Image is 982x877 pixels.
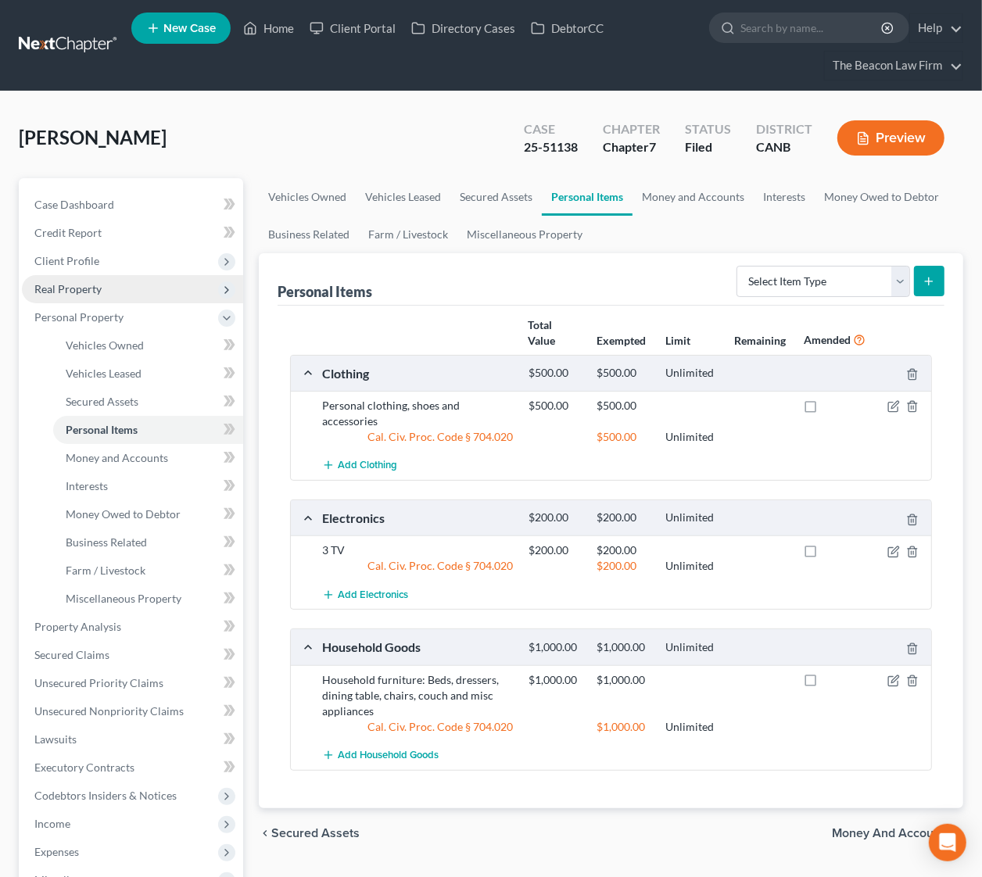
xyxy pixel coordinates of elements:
[271,827,360,839] span: Secured Assets
[590,398,658,413] div: $500.00
[34,704,184,718] span: Unsecured Nonpriority Claims
[66,338,144,352] span: Vehicles Owned
[910,14,962,42] a: Help
[278,282,372,301] div: Personal Items
[66,451,168,464] span: Money and Accounts
[314,672,521,719] div: Household furniture: Beds, dressers, dining table, chairs, couch and misc appliances
[685,138,731,156] div: Filed
[314,365,521,381] div: Clothing
[34,226,102,239] span: Credit Report
[22,641,243,669] a: Secured Claims
[590,672,658,688] div: $1,000.00
[521,366,590,381] div: $500.00
[34,310,124,324] span: Personal Property
[524,138,578,156] div: 25-51138
[34,732,77,746] span: Lawsuits
[163,23,216,34] span: New Case
[403,14,523,42] a: Directory Cases
[756,120,812,138] div: District
[832,827,963,839] button: Money and Accounts chevron_right
[34,620,121,633] span: Property Analysis
[666,334,691,347] strong: Limit
[658,366,726,381] div: Unlimited
[314,639,521,655] div: Household Goods
[528,318,555,347] strong: Total Value
[34,761,134,774] span: Executory Contracts
[314,558,521,574] div: Cal. Civ. Proc. Code § 704.020
[53,472,243,500] a: Interests
[22,725,243,754] a: Lawsuits
[804,333,851,346] strong: Amended
[53,528,243,557] a: Business Related
[658,510,726,525] div: Unlimited
[34,845,79,858] span: Expenses
[53,416,243,444] a: Personal Items
[314,398,521,429] div: Personal clothing, shoes and accessories
[658,640,726,655] div: Unlimited
[322,580,408,609] button: Add Electronics
[53,585,243,613] a: Miscellaneous Property
[66,535,147,549] span: Business Related
[815,178,948,216] a: Money Owed to Debtor
[66,592,181,605] span: Miscellaneous Property
[259,827,271,839] i: chevron_left
[633,178,754,216] a: Money and Accounts
[597,334,646,347] strong: Exempted
[603,120,660,138] div: Chapter
[521,640,590,655] div: $1,000.00
[22,697,243,725] a: Unsecured Nonpriority Claims
[34,817,70,830] span: Income
[22,219,243,247] a: Credit Report
[450,178,542,216] a: Secured Assets
[53,388,243,416] a: Secured Assets
[235,14,302,42] a: Home
[590,719,658,735] div: $1,000.00
[338,749,439,761] span: Add Household Goods
[53,557,243,585] a: Farm / Livestock
[754,178,815,216] a: Interests
[590,558,658,574] div: $200.00
[66,507,181,521] span: Money Owed to Debtor
[521,398,590,413] div: $500.00
[658,429,726,445] div: Unlimited
[53,500,243,528] a: Money Owed to Debtor
[590,429,658,445] div: $500.00
[66,564,145,577] span: Farm / Livestock
[259,178,356,216] a: Vehicles Owned
[590,640,658,655] div: $1,000.00
[53,331,243,360] a: Vehicles Owned
[521,542,590,558] div: $200.00
[314,542,521,558] div: 3 TV
[825,52,962,80] a: The Beacon Law Firm
[22,669,243,697] a: Unsecured Priority Claims
[314,510,521,526] div: Electronics
[649,139,656,154] span: 7
[22,613,243,641] a: Property Analysis
[542,178,633,216] a: Personal Items
[356,178,450,216] a: Vehicles Leased
[521,510,590,525] div: $200.00
[837,120,944,156] button: Preview
[66,479,108,492] span: Interests
[457,216,592,253] a: Miscellaneous Property
[34,789,177,802] span: Codebtors Insiders & Notices
[66,395,138,408] span: Secured Assets
[34,648,109,661] span: Secured Claims
[53,444,243,472] a: Money and Accounts
[22,754,243,782] a: Executory Contracts
[34,676,163,689] span: Unsecured Priority Claims
[735,334,787,347] strong: Remaining
[523,14,611,42] a: DebtorCC
[658,719,726,735] div: Unlimited
[53,360,243,388] a: Vehicles Leased
[322,451,397,480] button: Add Clothing
[524,120,578,138] div: Case
[34,254,99,267] span: Client Profile
[685,120,731,138] div: Status
[740,13,883,42] input: Search by name...
[338,589,408,601] span: Add Electronics
[359,216,457,253] a: Farm / Livestock
[590,366,658,381] div: $500.00
[314,429,521,445] div: Cal. Civ. Proc. Code § 704.020
[34,198,114,211] span: Case Dashboard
